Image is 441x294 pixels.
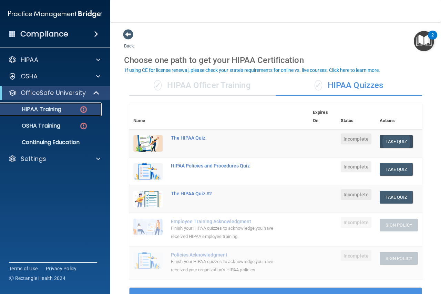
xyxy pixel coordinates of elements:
[315,80,322,90] span: ✓
[129,104,167,129] th: Name
[171,163,274,168] div: HIPAA Policies and Procedures Quiz
[8,7,102,21] img: PMB logo
[46,265,77,272] a: Privacy Policy
[4,122,60,129] p: OSHA Training
[171,219,274,224] div: Employee Training Acknowledgment
[414,31,434,51] button: Open Resource Center, 2 new notifications
[337,104,376,129] th: Status
[322,245,433,273] iframe: Drift Widget Chat Controller
[21,72,38,80] p: OSHA
[341,161,371,172] span: Incomplete
[9,275,65,282] span: Ⓒ Rectangle Health 2024
[154,80,162,90] span: ✓
[8,56,100,64] a: HIPAA
[171,252,274,258] div: Policies Acknowledgment
[380,163,413,176] button: Take Quiz
[341,133,371,144] span: Incomplete
[21,56,38,64] p: HIPAA
[171,191,274,196] div: The HIPAA Quiz #2
[79,105,88,114] img: danger-circle.6113f641.png
[125,68,380,73] div: If using CE for license renewal, please check your state's requirements for online vs. live cours...
[309,104,337,129] th: Expires On
[376,104,422,129] th: Actions
[124,35,134,48] a: Back
[276,75,422,96] div: HIPAA Quizzes
[124,50,427,70] div: Choose one path to get your HIPAA Certification
[129,75,276,96] div: HIPAA Officer Training
[8,72,100,80] a: OSHA
[8,155,100,163] a: Settings
[380,135,413,148] button: Take Quiz
[171,135,274,141] div: The HIPAA Quiz
[124,67,381,74] button: If using CE for license renewal, please check your state's requirements for online vs. live cours...
[171,258,274,274] div: Finish your HIPAA quizzes to acknowledge you have received your organization’s HIPAA policies.
[20,29,68,39] h4: Compliance
[431,35,434,44] div: 2
[380,191,413,204] button: Take Quiz
[341,217,371,228] span: Incomplete
[341,189,371,200] span: Incomplete
[4,139,99,146] p: Continuing Education
[21,89,86,97] p: OfficeSafe University
[21,155,46,163] p: Settings
[79,122,88,130] img: danger-circle.6113f641.png
[380,219,418,231] button: Sign Policy
[4,106,61,113] p: HIPAA Training
[9,265,38,272] a: Terms of Use
[8,89,100,97] a: OfficeSafe University
[171,224,274,241] div: Finish your HIPAA quizzes to acknowledge you have received HIPAA employee training.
